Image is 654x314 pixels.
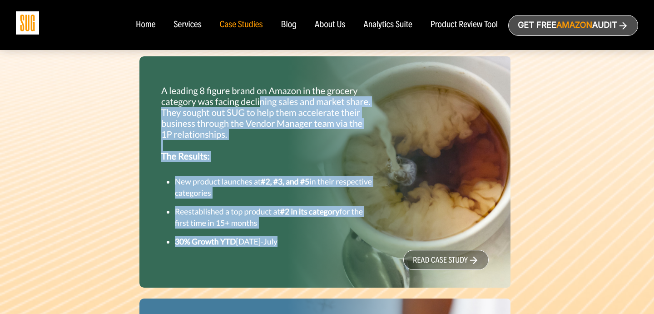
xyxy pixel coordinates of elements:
span: Amazon [556,20,592,30]
a: Blog [281,20,297,30]
small: [DATE]-July [175,237,277,246]
strong: #2, #3, and #5 [261,177,309,186]
a: Get freeAmazonAudit [508,15,638,36]
a: Home [136,20,155,30]
a: About Us [315,20,346,30]
small: Reestablished a top product at for the first time in 15+ months [175,207,363,228]
a: Case Studies [220,20,263,30]
strong: 30% Growth YTD [175,237,236,246]
small: New product launches at in their respective categories [175,177,372,198]
img: Sug [16,11,39,35]
a: read case study [403,250,489,270]
a: Services [173,20,201,30]
strong: The Results: [161,151,210,162]
a: Analytics Suite [364,20,412,30]
strong: #2 in its category [280,207,340,216]
a: Product Review Tool [431,20,498,30]
p: A leading 8 figure brand on Amazon in the grocery category was facing declining sales and market ... [161,85,375,162]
